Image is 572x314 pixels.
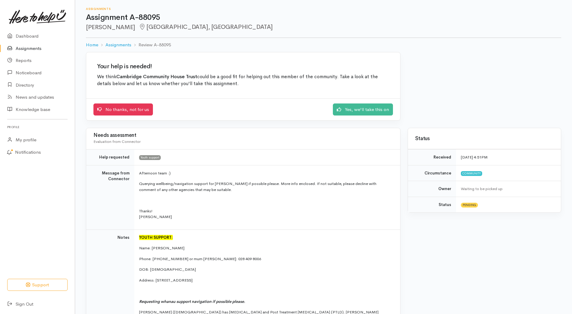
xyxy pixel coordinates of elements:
[7,279,68,291] button: Support
[86,7,561,11] h6: Assignments
[93,139,141,144] span: Evaluation from Connector
[86,149,134,165] td: Help requested
[139,277,393,283] p: Address: [STREET_ADDRESS]
[139,208,393,220] p: Thanks! [PERSON_NAME]
[131,42,171,48] li: Review A-88095
[116,74,197,80] b: Cambridge Community House Trust
[408,181,456,197] td: Owner
[7,123,68,131] h6: Profile
[86,13,561,22] h1: Assignment A-88095
[408,149,456,165] td: Received
[86,165,134,229] td: Message from Connector
[139,155,161,160] span: Youth support
[139,23,273,31] span: [GEOGRAPHIC_DATA], [GEOGRAPHIC_DATA]
[139,170,393,176] p: Afternoon team :)
[139,299,245,304] span: Requesting whanau support navigation if possible please.
[139,235,173,240] font: YOUTH SUPPORT:
[97,63,389,70] h2: Your help is needed!
[139,266,393,272] p: DOB: [DEMOGRAPHIC_DATA]
[461,186,554,192] div: Waiting to be picked up
[86,24,561,31] h2: [PERSON_NAME]
[139,245,393,251] p: Name: [PERSON_NAME]
[415,136,554,142] h3: Status
[139,256,393,262] p: Phone: [PHONE_NUMBER] or mum [PERSON_NAME]: 028 409 8006
[461,171,482,176] span: Community
[86,42,98,48] a: Home
[86,38,561,52] nav: breadcrumb
[408,197,456,212] td: Status
[97,73,389,88] p: We think could be a good fit for helping out this member of the community. Take a look at the det...
[461,203,478,208] span: Pending
[139,181,393,192] p: Querying wellbeing/navigation support for [PERSON_NAME] if possible please. More info enclosed. I...
[408,165,456,181] td: Circumstance
[461,155,488,160] time: [DATE] 4:51PM
[93,133,393,138] h3: Needs assessment
[93,103,153,116] a: No thanks, not for us
[333,103,393,116] a: Yes, we'll take this on
[105,42,131,48] a: Assignments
